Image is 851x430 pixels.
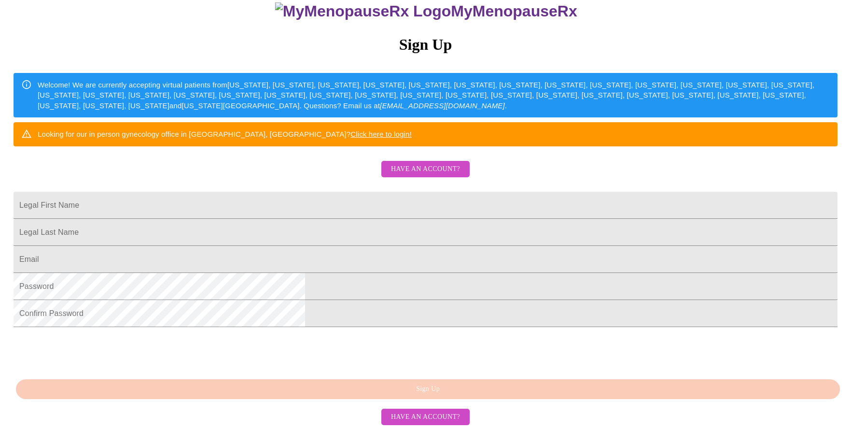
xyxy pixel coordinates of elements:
span: Have an account? [391,163,460,175]
img: MyMenopauseRx Logo [275,2,451,20]
em: [EMAIL_ADDRESS][DOMAIN_NAME] [380,101,505,110]
a: Have an account? [379,412,472,420]
h3: Sign Up [14,36,837,54]
iframe: reCAPTCHA [14,332,160,370]
button: Have an account? [381,161,470,178]
a: Click here to login! [350,130,412,138]
div: Welcome! We are currently accepting virtual patients from [US_STATE], [US_STATE], [US_STATE], [US... [38,76,830,115]
h3: MyMenopauseRx [15,2,838,20]
div: Looking for our in person gynecology office in [GEOGRAPHIC_DATA], [GEOGRAPHIC_DATA]? [38,125,412,143]
a: Have an account? [379,172,472,180]
span: Have an account? [391,411,460,423]
button: Have an account? [381,409,470,426]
